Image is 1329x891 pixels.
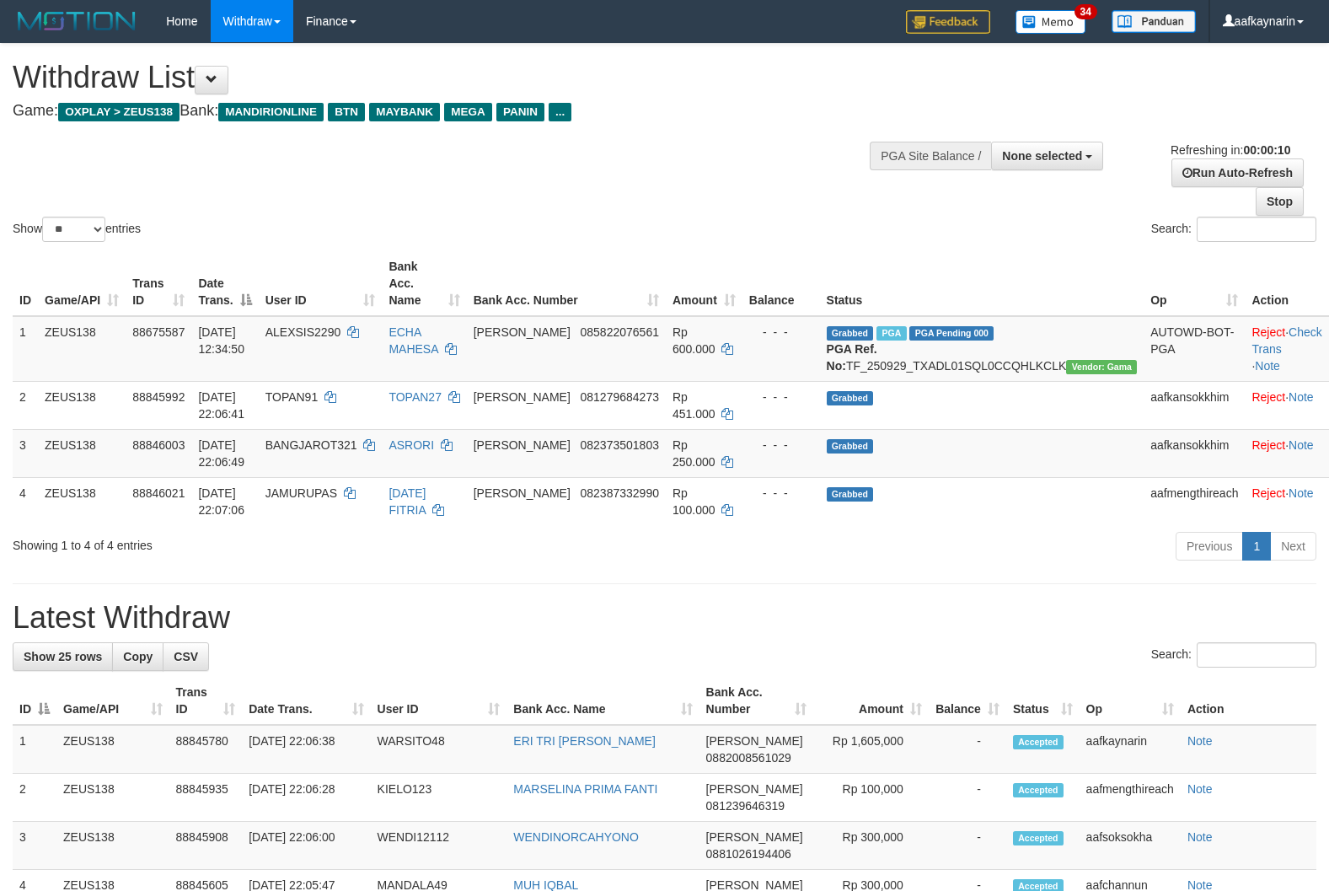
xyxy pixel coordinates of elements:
th: Amount: activate to sort column ascending [666,251,742,316]
td: 4 [13,477,38,525]
span: [PERSON_NAME] [474,325,571,339]
span: BTN [328,103,365,121]
span: Accepted [1013,735,1064,749]
td: Rp 300,000 [813,822,929,870]
td: 2 [13,381,38,429]
span: 88846021 [132,486,185,500]
td: WENDI12112 [371,822,507,870]
td: ZEUS138 [56,725,169,774]
th: Trans ID: activate to sort column ascending [169,677,243,725]
span: ... [549,103,571,121]
a: Check Trans [1251,325,1321,356]
th: Game/API: activate to sort column ascending [56,677,169,725]
th: Trans ID: activate to sort column ascending [126,251,191,316]
strong: 00:00:10 [1243,143,1290,157]
span: Rp 250.000 [673,438,715,469]
td: 88845908 [169,822,243,870]
span: Grabbed [827,391,874,405]
span: Copy 085822076561 to clipboard [581,325,659,339]
th: Action [1181,677,1316,725]
a: Stop [1256,187,1304,216]
td: 1 [13,725,56,774]
img: MOTION_logo.png [13,8,141,34]
span: Accepted [1013,831,1064,845]
td: aafsoksokha [1080,822,1181,870]
th: Balance [742,251,820,316]
span: None selected [1002,149,1082,163]
span: MEGA [444,103,492,121]
span: Copy 081239646319 to clipboard [706,799,785,813]
span: OXPLAY > ZEUS138 [58,103,180,121]
a: TOPAN27 [389,390,442,404]
th: Status: activate to sort column ascending [1006,677,1080,725]
td: aafmengthireach [1144,477,1245,525]
select: Showentries [42,217,105,242]
span: 88845992 [132,390,185,404]
label: Show entries [13,217,141,242]
span: [DATE] 22:06:49 [198,438,244,469]
th: Op: activate to sort column ascending [1144,251,1245,316]
span: [PERSON_NAME] [706,782,803,796]
td: · · [1245,316,1328,382]
span: MAYBANK [369,103,440,121]
span: Refreshing in: [1171,143,1290,157]
img: panduan.png [1112,10,1196,33]
td: Rp 1,605,000 [813,725,929,774]
a: Next [1270,532,1316,561]
a: Previous [1176,532,1243,561]
th: Bank Acc. Number: activate to sort column ascending [699,677,814,725]
a: CSV [163,642,209,671]
td: · [1245,477,1328,525]
a: WENDINORCAHYONO [513,830,639,844]
span: Copy 0881026194406 to clipboard [706,847,791,861]
a: Reject [1251,486,1285,500]
th: Game/API: activate to sort column ascending [38,251,126,316]
b: PGA Ref. No: [827,342,877,373]
a: Note [1289,390,1314,404]
td: ZEUS138 [38,429,126,477]
span: [PERSON_NAME] [474,438,571,452]
th: Balance: activate to sort column ascending [929,677,1006,725]
th: Bank Acc. Name: activate to sort column ascending [382,251,466,316]
span: Rp 100.000 [673,486,715,517]
span: Rp 600.000 [673,325,715,356]
span: [PERSON_NAME] [474,486,571,500]
span: [PERSON_NAME] [706,830,803,844]
span: [PERSON_NAME] [474,390,571,404]
span: Grabbed [827,439,874,454]
td: ZEUS138 [38,316,126,382]
h1: Withdraw List [13,61,869,94]
th: User ID: activate to sort column ascending [259,251,383,316]
a: Reject [1251,325,1285,339]
div: - - - [749,389,813,405]
td: 88845780 [169,725,243,774]
h1: Latest Withdraw [13,601,1316,635]
a: Note [1187,782,1213,796]
th: ID [13,251,38,316]
span: ALEXSIS2290 [265,325,341,339]
td: - [929,725,1006,774]
th: Bank Acc. Name: activate to sort column ascending [506,677,699,725]
label: Search: [1151,642,1316,668]
span: Show 25 rows [24,650,102,663]
div: Showing 1 to 4 of 4 entries [13,530,541,554]
td: 3 [13,429,38,477]
span: Grabbed [827,487,874,502]
span: [DATE] 22:07:06 [198,486,244,517]
a: Note [1289,486,1314,500]
td: 3 [13,822,56,870]
span: Copy 081279684273 to clipboard [581,390,659,404]
a: Note [1255,359,1280,373]
span: Copy 0882008561029 to clipboard [706,751,791,765]
span: 88675587 [132,325,185,339]
th: Action [1245,251,1328,316]
td: 1 [13,316,38,382]
a: ASRORI [389,438,434,452]
div: PGA Site Balance / [870,142,991,170]
th: Date Trans.: activate to sort column ascending [242,677,370,725]
a: Reject [1251,438,1285,452]
th: User ID: activate to sort column ascending [371,677,507,725]
span: [DATE] 12:34:50 [198,325,244,356]
th: Date Trans.: activate to sort column descending [191,251,258,316]
div: - - - [749,485,813,502]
